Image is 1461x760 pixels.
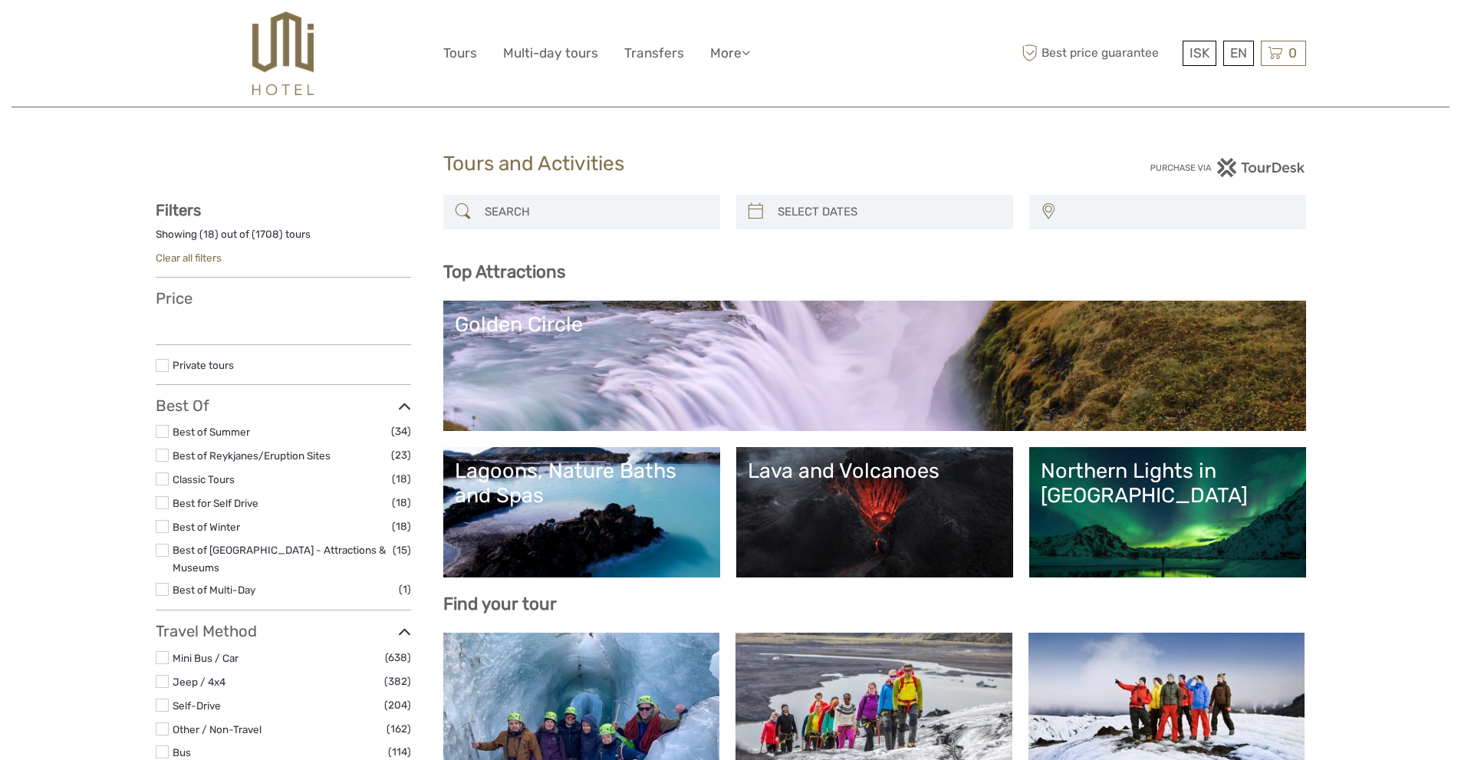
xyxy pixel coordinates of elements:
a: Golden Circle [455,312,1295,419]
b: Find your tour [443,594,557,614]
span: (15) [393,541,411,559]
h3: Price [156,289,411,308]
label: 1708 [255,227,279,242]
a: Private tours [173,359,234,371]
span: (18) [392,518,411,535]
span: (18) [392,470,411,488]
a: Best of Multi-Day [173,584,255,596]
h3: Travel Method [156,622,411,640]
strong: Filters [156,201,201,219]
span: (23) [391,446,411,464]
a: Multi-day tours [503,42,598,64]
div: Lagoons, Nature Baths and Spas [455,459,709,508]
h1: Tours and Activities [443,152,1018,176]
span: Best price guarantee [1018,41,1179,66]
a: Mini Bus / Car [173,652,239,664]
span: 0 [1286,45,1299,61]
a: Best of Summer [173,426,250,438]
a: Tours [443,42,477,64]
a: Lava and Volcanoes [748,459,1002,566]
a: Transfers [624,42,684,64]
a: Jeep / 4x4 [173,676,225,688]
span: (18) [392,494,411,512]
img: 526-1e775aa5-7374-4589-9d7e-5793fb20bdfc_logo_big.jpg [252,12,313,95]
span: (638) [385,649,411,666]
a: Best of Winter [173,521,240,533]
a: Self-Drive [173,699,221,712]
h3: Best Of [156,396,411,415]
b: Top Attractions [443,262,565,282]
a: More [710,42,750,64]
a: Lagoons, Nature Baths and Spas [455,459,709,566]
div: Northern Lights in [GEOGRAPHIC_DATA] [1041,459,1295,508]
a: Best of Reykjanes/Eruption Sites [173,449,331,462]
span: (382) [384,673,411,690]
a: Classic Tours [173,473,235,485]
span: (162) [387,720,411,738]
span: (1) [399,581,411,598]
a: Other / Non-Travel [173,723,262,735]
a: Best of [GEOGRAPHIC_DATA] - Attractions & Museums [173,544,386,574]
a: Northern Lights in [GEOGRAPHIC_DATA] [1041,459,1295,566]
div: Showing ( ) out of ( ) tours [156,227,411,251]
div: Golden Circle [455,312,1295,337]
span: (34) [391,423,411,440]
div: EN [1223,41,1254,66]
input: SELECT DATES [772,199,1005,225]
label: 18 [203,227,215,242]
span: (204) [384,696,411,714]
img: PurchaseViaTourDesk.png [1150,158,1305,177]
div: Lava and Volcanoes [748,459,1002,483]
a: Bus [173,746,191,758]
a: Best for Self Drive [173,497,258,509]
span: ISK [1190,45,1209,61]
input: SEARCH [479,199,712,225]
a: Clear all filters [156,252,222,264]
